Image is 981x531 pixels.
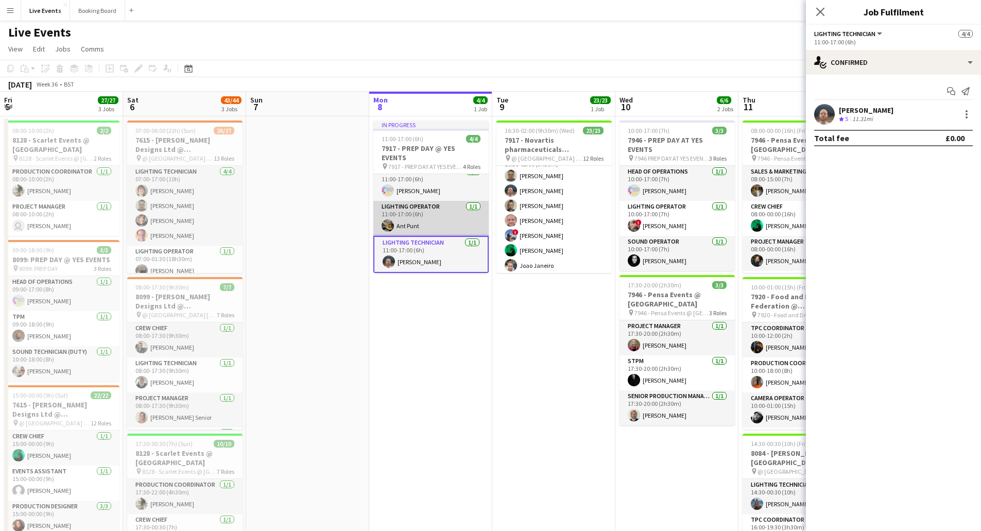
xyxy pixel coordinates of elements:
[583,127,604,134] span: 23/23
[8,44,23,54] span: View
[743,236,858,271] app-card-role: Project Manager1/108:00-00:00 (16h)[PERSON_NAME]
[214,127,234,134] span: 26/27
[373,166,489,201] app-card-role: Head of Operations1/111:00-17:00 (6h)[PERSON_NAME]
[8,79,32,90] div: [DATE]
[496,151,612,290] app-card-role: Lighting Technician8/816:30-02:00 (9h30m)[PERSON_NAME][PERSON_NAME][PERSON_NAME][PERSON_NAME]![PE...
[126,101,139,113] span: 6
[373,121,489,273] app-job-card: In progress11:00-17:00 (6h)4/47917 - PREP DAY @ YES EVENTS 7917 - PREP DAY AT YES EVENTS4 RolesHe...
[33,44,45,54] span: Edit
[142,311,217,319] span: @ [GEOGRAPHIC_DATA] [GEOGRAPHIC_DATA] - 8099
[81,44,104,54] span: Comms
[619,166,735,201] app-card-role: Head of Operations1/110:00-17:00 (7h)[PERSON_NAME]
[743,292,858,311] h3: 7920 - Food and Drink Federation @ [GEOGRAPHIC_DATA]
[373,95,388,105] span: Mon
[51,42,75,56] a: Jobs
[127,427,243,463] app-card-role: Sound Operator1/1
[127,135,243,154] h3: 7615 - [PERSON_NAME] Designs Ltd @ [GEOGRAPHIC_DATA]
[743,271,858,306] app-card-role: STPM1/1
[743,357,858,392] app-card-role: Production Coordinator1/110:00-18:00 (8h)[PERSON_NAME]
[221,96,242,104] span: 43/44
[373,144,489,162] h3: 7917 - PREP DAY @ YES EVENTS
[619,236,735,271] app-card-role: Sound Operator1/110:00-17:00 (7h)[PERSON_NAME]
[214,155,234,162] span: 13 Roles
[635,219,642,226] span: !
[217,311,234,319] span: 7 Roles
[19,155,94,162] span: 8128 - Scarlet Events @ [GEOGRAPHIC_DATA]
[34,80,60,88] span: Week 36
[850,115,875,124] div: 11.31mi
[814,38,973,46] div: 11:00-17:00 (6h)
[618,101,633,113] span: 10
[77,42,108,56] a: Comms
[12,127,54,134] span: 08:00-10:00 (2h)
[743,322,858,357] app-card-role: TPC Coordinator1/110:00-12:00 (2h)[PERSON_NAME]
[4,201,119,236] app-card-role: Project Manager1/108:00-10:00 (2h) [PERSON_NAME]
[463,163,480,170] span: 4 Roles
[127,449,243,467] h3: 8128 - Scarlet Events @ [GEOGRAPHIC_DATA]
[743,479,858,514] app-card-role: Lighting Technician (Driver)1/114:30-00:30 (10h)[PERSON_NAME]
[743,392,858,427] app-card-role: Camera Operator1/110:00-01:00 (15h)[PERSON_NAME]
[845,115,848,123] span: 5
[709,309,727,317] span: 3 Roles
[619,290,735,309] h3: 7946 - Pensa Events @ [GEOGRAPHIC_DATA]
[91,419,111,427] span: 12 Roles
[741,101,755,113] span: 11
[217,468,234,475] span: 7 Roles
[29,42,49,56] a: Edit
[751,127,807,134] span: 08:00-00:00 (16h) (Fri)
[758,468,832,475] span: @ [GEOGRAPHIC_DATA] - 8084
[717,96,731,104] span: 6/6
[511,155,583,162] span: @ [GEOGRAPHIC_DATA] - 7917
[127,392,243,427] app-card-role: Project Manager1/108:00-17:30 (9h30m)[PERSON_NAME] Senior
[743,121,858,273] app-job-card: 08:00-00:00 (16h) (Fri)13/137946 - Pensa Events @ [GEOGRAPHIC_DATA] 7946 - Pensa Events @ [GEOGRA...
[220,283,234,291] span: 7/7
[743,95,755,105] span: Thu
[619,201,735,236] app-card-role: Lighting Operator1/110:00-17:00 (7h)![PERSON_NAME]
[495,101,508,113] span: 9
[743,449,858,467] h3: 8084 - [PERSON_NAME] @ [GEOGRAPHIC_DATA]
[127,95,139,105] span: Sat
[4,240,119,381] div: 09:00-18:00 (9h)3/38099: PREP DAY @ YES EVENTS 8099: PREP DAY3 RolesHead of Operations1/109:00-17...
[619,121,735,271] app-job-card: 10:00-17:00 (7h)3/37946 - PREP DAY AT YES EVENTS 7946 PREP DAY AT YES EVENTS3 RolesHead of Operat...
[97,246,111,254] span: 3/3
[4,42,27,56] a: View
[619,135,735,154] h3: 7946 - PREP DAY AT YES EVENTS
[590,96,611,104] span: 23/23
[4,135,119,154] h3: 8128 - Scarlet Events @ [GEOGRAPHIC_DATA]
[19,265,58,272] span: 8099: PREP DAY
[4,466,119,501] app-card-role: Events Assistant1/115:00-00:00 (9h)[PERSON_NAME]
[4,311,119,346] app-card-role: TPM1/109:00-18:00 (9h)[PERSON_NAME]
[751,440,807,448] span: 14:30-00:30 (10h) (Fri)
[4,121,119,236] app-job-card: 08:00-10:00 (2h)2/28128 - Scarlet Events @ [GEOGRAPHIC_DATA] 8128 - Scarlet Events @ [GEOGRAPHIC_...
[249,101,263,113] span: 7
[806,50,981,75] div: Confirmed
[127,121,243,273] app-job-card: 07:00-06:00 (23h) (Sun)26/277615 - [PERSON_NAME] Designs Ltd @ [GEOGRAPHIC_DATA] @ [GEOGRAPHIC_DA...
[388,163,463,170] span: 7917 - PREP DAY AT YES EVENTS
[758,155,829,162] span: 7946 - Pensa Events @ [GEOGRAPHIC_DATA]
[4,255,119,264] h3: 8099: PREP DAY @ YES EVENTS
[619,275,735,425] app-job-card: 17:30-20:00 (2h30m)3/37946 - Pensa Events @ [GEOGRAPHIC_DATA] 7946 - Pensa Events @ [GEOGRAPHIC_D...
[127,166,243,246] app-card-role: Lighting Technician4/407:00-17:00 (10h)[PERSON_NAME][PERSON_NAME][PERSON_NAME][PERSON_NAME]
[839,106,893,115] div: [PERSON_NAME]
[64,80,74,88] div: BST
[4,166,119,201] app-card-role: Production Coordinator1/108:00-10:00 (2h)[PERSON_NAME]
[806,5,981,19] h3: Job Fulfilment
[4,400,119,419] h3: 7615 - [PERSON_NAME] Designs Ltd @ [GEOGRAPHIC_DATA]
[945,133,965,143] div: £0.00
[91,391,111,399] span: 22/22
[97,127,111,134] span: 2/2
[619,320,735,355] app-card-role: Project Manager1/117:30-20:00 (2h30m)[PERSON_NAME]
[12,391,68,399] span: 15:00-00:00 (9h) (Sat)
[958,30,973,38] span: 4/4
[466,135,480,143] span: 4/4
[135,283,189,291] span: 08:00-17:30 (9h30m)
[717,105,733,113] div: 2 Jobs
[127,292,243,311] h3: 8099 - [PERSON_NAME] Designs Ltd @ [GEOGRAPHIC_DATA]
[743,201,858,236] app-card-role: Crew Chief1/108:00-00:00 (16h)[PERSON_NAME]
[496,135,612,154] h3: 7917 - Novartis pharmaceuticals Corporation @ [GEOGRAPHIC_DATA]
[21,1,70,21] button: Live Events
